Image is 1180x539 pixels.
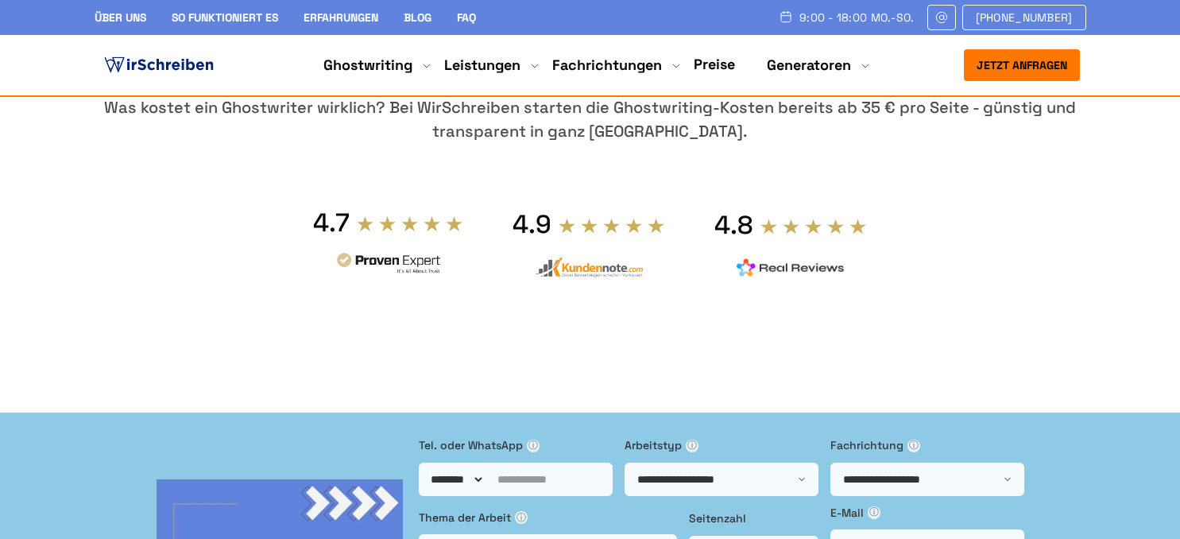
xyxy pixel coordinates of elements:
[779,10,793,23] img: Schedule
[737,258,845,277] img: realreviews
[304,10,378,25] a: Erfahrungen
[95,10,146,25] a: Über uns
[686,440,698,452] span: ⓘ
[356,215,464,232] img: stars
[694,55,735,73] a: Preise
[868,506,880,519] span: ⓘ
[552,56,662,75] a: Fachrichtungen
[535,257,643,278] img: kundennote
[404,10,431,25] a: Blog
[419,436,613,454] label: Tel. oder WhatsApp
[444,56,520,75] a: Leistungen
[419,509,677,526] label: Thema der Arbeit
[95,95,1086,143] div: Was kostet ein Ghostwriter wirklich? Bei WirSchreiben starten die Ghostwriting-Kosten bereits ab ...
[964,49,1080,81] button: Jetzt anfragen
[830,504,1024,522] label: E-Mail
[457,10,476,25] a: FAQ
[513,208,551,240] div: 4.9
[313,207,350,238] div: 4.7
[558,217,666,235] img: stars
[799,11,915,24] span: 9:00 - 18:00 Mo.-So.
[625,436,818,454] label: Arbeitstyp
[714,209,753,241] div: 4.8
[767,56,851,75] a: Generatoren
[689,510,818,527] label: Seitenzahl
[934,11,949,24] img: Email
[527,440,540,452] span: ⓘ
[976,11,1073,24] span: [PHONE_NUMBER]
[101,53,217,77] img: logo ghostwriter-österreich
[760,218,868,235] img: stars
[830,436,1024,454] label: Fachrichtung
[907,440,920,452] span: ⓘ
[172,10,278,25] a: So funktioniert es
[515,511,528,524] span: ⓘ
[323,56,412,75] a: Ghostwriting
[962,5,1086,30] a: [PHONE_NUMBER]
